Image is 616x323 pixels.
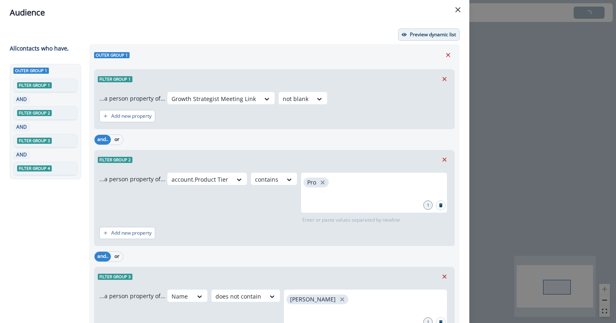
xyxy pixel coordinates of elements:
[410,32,456,37] p: Preview dynamic list
[111,135,123,145] button: or
[99,292,165,300] p: ...a person property of...
[301,216,402,224] p: Enter or paste values separated by newline
[111,230,152,236] p: Add new property
[17,110,52,116] span: Filter group 2
[290,296,336,303] p: [PERSON_NAME]
[95,252,111,261] button: and..
[98,274,132,280] span: Filter group 3
[99,227,155,239] button: Add new property
[99,94,165,103] p: ...a person property of...
[15,123,28,131] p: AND
[319,178,327,187] button: close
[17,82,52,88] span: Filter group 1
[398,29,460,41] button: Preview dynamic list
[451,3,464,16] button: Close
[94,52,130,58] span: Outer group 1
[99,175,165,183] p: ...a person property of...
[15,96,28,103] p: AND
[17,165,52,171] span: Filter group 4
[111,252,123,261] button: or
[15,151,28,158] p: AND
[111,113,152,119] p: Add new property
[338,295,346,303] button: close
[99,110,155,122] button: Add new property
[10,44,69,53] p: All contact s who have,
[307,179,316,186] p: Pro
[17,138,52,144] span: Filter group 3
[436,200,446,210] button: Search
[10,7,460,19] div: Audience
[438,73,451,85] button: Remove
[423,200,433,210] div: 1
[98,76,132,82] span: Filter group 1
[438,270,451,283] button: Remove
[95,135,111,145] button: and..
[442,49,455,61] button: Remove
[98,157,132,163] span: Filter group 2
[13,68,49,74] span: Outer group 1
[438,154,451,166] button: Remove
